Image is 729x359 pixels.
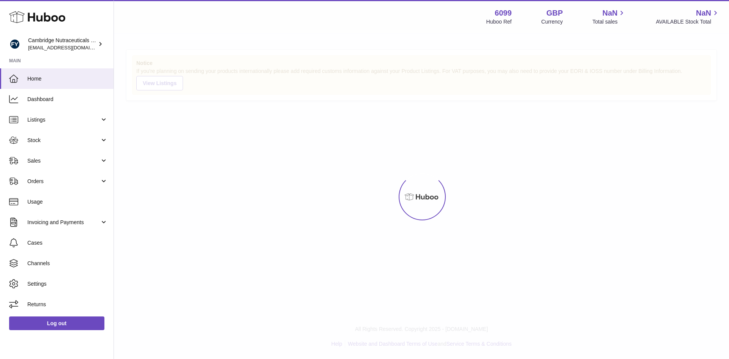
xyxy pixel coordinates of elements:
a: NaN Total sales [592,8,626,25]
span: [EMAIL_ADDRESS][DOMAIN_NAME] [28,44,112,51]
span: Home [27,75,108,82]
span: Orders [27,178,100,185]
span: NaN [696,8,711,18]
span: Total sales [592,18,626,25]
span: Dashboard [27,96,108,103]
span: NaN [602,8,617,18]
a: Log out [9,316,104,330]
span: Invoicing and Payments [27,219,100,226]
span: Settings [27,280,108,288]
span: Listings [27,116,100,123]
div: Huboo Ref [486,18,512,25]
div: Currency [541,18,563,25]
span: Cases [27,239,108,247]
strong: GBP [546,8,563,18]
span: Usage [27,198,108,206]
span: Channels [27,260,108,267]
span: Stock [27,137,100,144]
span: Returns [27,301,108,308]
span: AVAILABLE Stock Total [656,18,720,25]
strong: 6099 [495,8,512,18]
img: huboo@camnutra.com [9,38,21,50]
a: NaN AVAILABLE Stock Total [656,8,720,25]
span: Sales [27,157,100,164]
div: Cambridge Nutraceuticals Ltd [28,37,96,51]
